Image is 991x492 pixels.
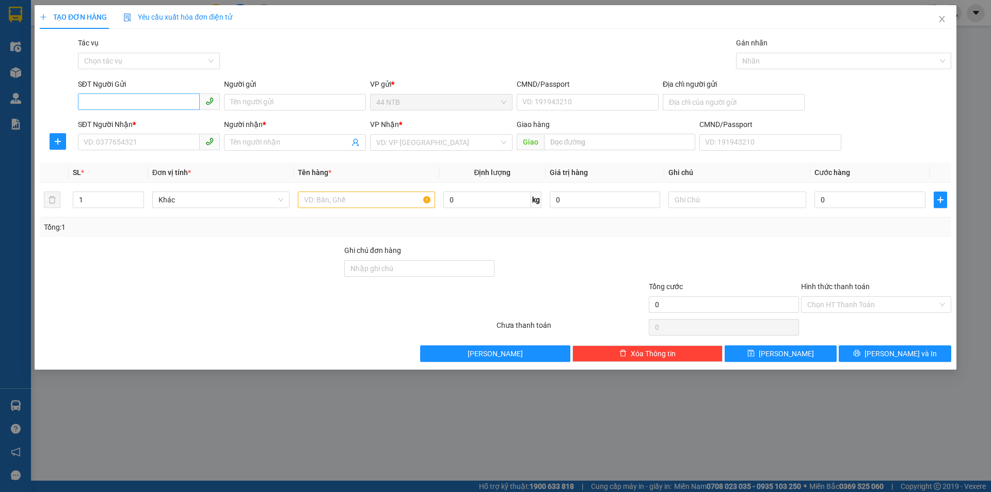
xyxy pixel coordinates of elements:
button: delete [44,192,60,208]
div: Chưa thanh toán [495,320,648,338]
span: phone [205,97,214,105]
button: [PERSON_NAME] [421,345,571,362]
button: plus [50,133,66,150]
span: Giá trị hàng [550,168,588,177]
input: Địa chỉ của người gửi [663,94,805,110]
span: Gửi: [9,10,25,21]
div: TRAM [9,21,114,34]
button: Close [928,5,956,34]
div: CHUNG CƯ D1 [GEOGRAPHIC_DATA] Q8 [9,48,114,85]
span: user-add [352,138,360,147]
button: printer[PERSON_NAME] và In [839,345,951,362]
span: plus [40,13,47,21]
span: [PERSON_NAME] [759,348,814,359]
th: Ghi chú [665,163,810,183]
img: icon [123,13,132,22]
span: close [938,15,946,23]
span: save [748,350,755,358]
span: 44 NTB [377,94,506,110]
span: Cước hàng [814,168,850,177]
span: Giao [517,134,544,150]
span: Xóa Thông tin [631,348,676,359]
span: delete [619,350,627,358]
span: kg [531,192,541,208]
span: Tổng cước [649,282,683,291]
div: Người nhận [224,119,366,130]
div: 44 NTB [9,9,114,21]
span: Nhận: [121,10,146,21]
span: Giao hàng [517,120,550,129]
div: SĐT Người Gửi [78,78,220,90]
div: Địa chỉ người gửi [663,78,805,90]
div: BIM [121,21,193,34]
input: Ghi Chú [669,192,806,208]
span: [PERSON_NAME] [468,348,523,359]
input: VD: Bàn, Ghế [298,192,435,208]
span: Yêu cầu xuất hóa đơn điện tử [123,13,232,21]
span: plus [50,137,66,146]
button: deleteXóa Thông tin [573,345,723,362]
input: 0 [550,192,661,208]
span: Tên hàng [298,168,331,177]
div: CMND/Passport [699,119,841,130]
span: [PERSON_NAME] và In [865,348,937,359]
div: SĐT Người Nhận [78,119,220,130]
div: CMND/Passport [517,78,659,90]
div: Bình Giã [121,9,193,21]
button: save[PERSON_NAME] [725,345,837,362]
label: Hình thức thanh toán [801,282,870,291]
div: Tổng: 1 [44,221,382,233]
span: TẠO ĐƠN HÀNG [40,13,107,21]
span: Khác [158,192,283,208]
label: Gán nhãn [736,39,768,47]
span: Đơn vị tính [152,168,191,177]
div: VP gửi [371,78,513,90]
span: printer [853,350,860,358]
input: Ghi chú đơn hàng [344,260,494,277]
label: Tác vụ [78,39,99,47]
span: plus [934,196,947,204]
span: VP Nhận [371,120,399,129]
div: 0902699882 [9,34,114,48]
div: 0933398863 [121,34,193,48]
button: plus [934,192,947,208]
span: phone [205,137,214,146]
span: Định lượng [474,168,511,177]
span: SL [73,168,81,177]
input: Dọc đường [544,134,695,150]
label: Ghi chú đơn hàng [344,246,401,255]
div: Người gửi [224,78,366,90]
